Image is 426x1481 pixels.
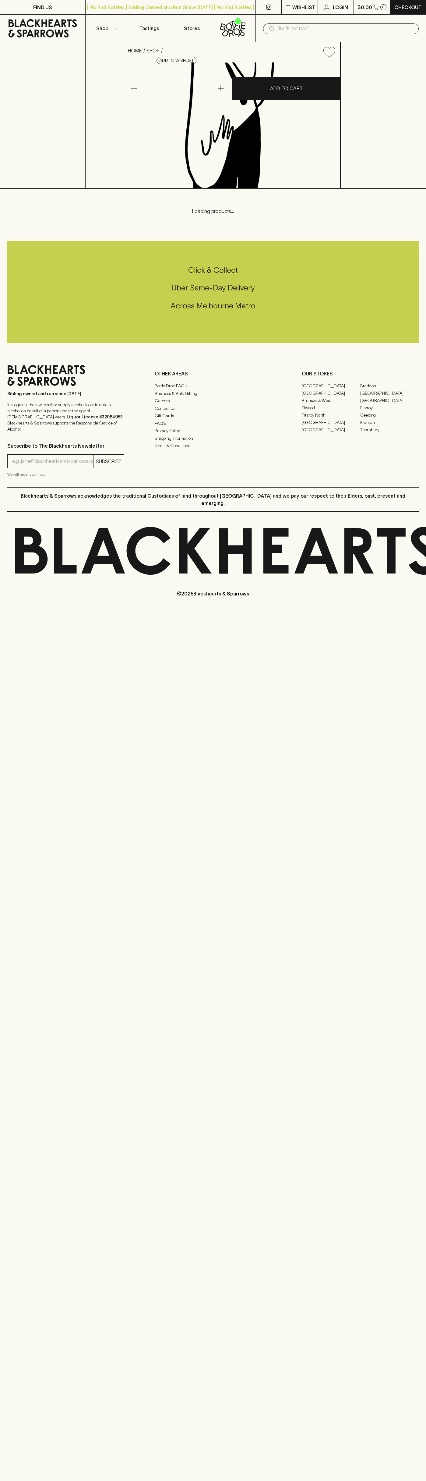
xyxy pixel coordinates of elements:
[7,471,124,478] p: We will never spam you
[278,24,414,34] input: Try "Pinot noir"
[333,4,348,11] p: Login
[302,419,360,426] a: [GEOGRAPHIC_DATA]
[12,492,414,507] p: Blackhearts & Sparrows acknowledges the traditional Custodians of land throughout [GEOGRAPHIC_DAT...
[7,241,419,343] div: Call to action block
[7,442,124,449] p: Subscribe to The Blackhearts Newsletter
[33,4,52,11] p: FIND US
[155,390,272,397] a: Business & Bulk Gifting
[155,435,272,442] a: Shipping Information
[123,62,340,188] img: Really Juice Squeezed Lime 285ml
[128,15,171,42] a: Tastings
[360,411,419,419] a: Geelong
[7,283,419,293] h5: Uber Same-Day Delivery
[155,370,272,377] p: OTHER AREAS
[155,405,272,412] a: Contact Us
[394,4,422,11] p: Checkout
[128,48,142,53] a: HOME
[360,426,419,433] a: Thornbury
[232,77,340,100] button: ADD TO CART
[7,301,419,311] h5: Across Melbourne Metro
[67,414,123,419] strong: Liquor License #32064953
[6,208,420,215] p: Loading products...
[302,404,360,411] a: Elwood
[157,57,196,64] button: Add to wishlist
[302,397,360,404] a: Brunswick West
[96,25,108,32] p: Shop
[7,402,124,432] p: It is against the law to sell or supply alcohol to, or to obtain alcohol on behalf of a person un...
[270,85,303,92] p: ADD TO CART
[7,391,124,397] p: Sibling owned and run since [DATE]
[360,382,419,389] a: Braddon
[7,265,419,275] h5: Click & Collect
[302,411,360,419] a: Fitzroy North
[292,4,315,11] p: Wishlist
[360,419,419,426] a: Prahran
[86,15,128,42] button: Shop
[155,397,272,405] a: Careers
[171,15,213,42] a: Stores
[155,427,272,435] a: Privacy Policy
[155,420,272,427] a: FAQ's
[321,44,338,60] button: Add to wishlist
[12,456,93,466] input: e.g. jane@blackheartsandsparrows.com.au
[146,48,160,53] a: SHOP
[360,397,419,404] a: [GEOGRAPHIC_DATA]
[96,458,121,465] p: SUBSCRIBE
[155,382,272,390] a: Bottle Drop FAQ's
[360,404,419,411] a: Fitzroy
[382,5,385,9] p: 0
[302,382,360,389] a: [GEOGRAPHIC_DATA]
[302,370,419,377] p: OUR STORES
[93,455,124,468] button: SUBSCRIBE
[302,426,360,433] a: [GEOGRAPHIC_DATA]
[360,389,419,397] a: [GEOGRAPHIC_DATA]
[155,442,272,449] a: Terms & Conditions
[302,389,360,397] a: [GEOGRAPHIC_DATA]
[139,25,159,32] p: Tastings
[184,25,200,32] p: Stores
[155,412,272,420] a: Gift Cards
[357,4,372,11] p: $0.00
